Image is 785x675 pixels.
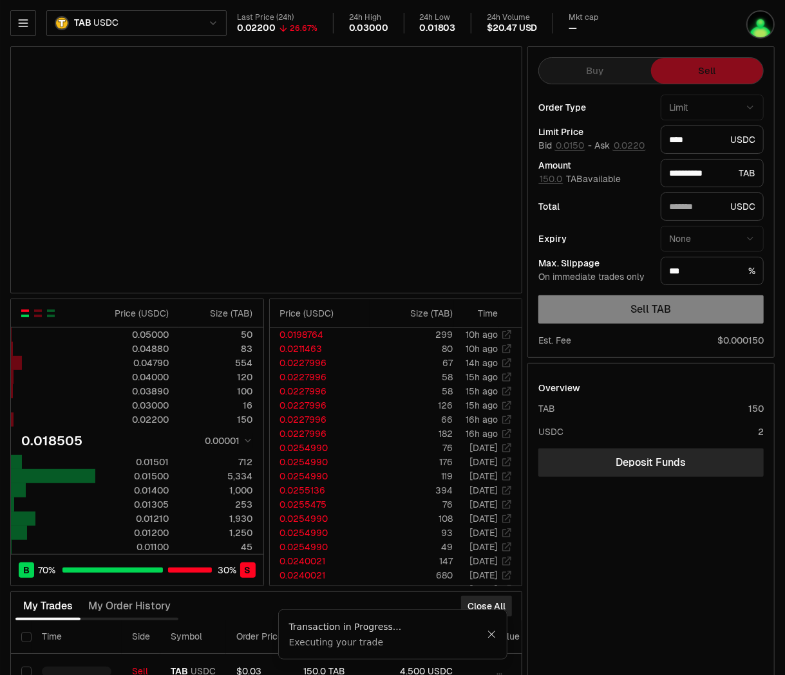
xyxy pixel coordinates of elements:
[33,308,43,319] button: Show Sell Orders Only
[538,382,580,394] div: Overview
[96,456,169,468] div: 0.01501
[569,23,577,34] div: —
[469,456,498,468] time: [DATE]
[381,307,453,320] div: Size ( TAB )
[270,342,371,356] td: 0.0211463
[11,47,522,293] iframe: Financial Chart
[180,371,252,384] div: 120
[469,541,498,553] time: [DATE]
[32,620,122,654] th: Time
[466,414,498,425] time: 16h ago
[270,370,371,384] td: 0.0227996
[420,23,456,34] div: 0.01803
[96,328,169,341] div: 0.05000
[469,470,498,482] time: [DATE]
[96,399,169,412] div: 0.03000
[661,125,764,154] div: USDC
[270,455,371,469] td: 0.0254990
[469,569,498,581] time: [DATE]
[538,202,650,211] div: Total
[80,593,178,619] button: My Order History
[180,307,252,320] div: Size ( TAB )
[280,307,370,320] div: Price ( USDC )
[96,484,169,497] div: 0.01400
[96,526,169,539] div: 0.01200
[180,470,252,483] div: 5,334
[349,23,388,34] div: 0.03000
[464,307,498,320] div: Time
[370,469,453,483] td: 119
[466,329,498,340] time: 10h ago
[538,161,650,170] div: Amount
[469,485,498,496] time: [DATE]
[180,342,252,355] div: 83
[486,620,530,654] th: Value
[15,593,80,619] button: My Trades
[180,356,252,369] div: 554
[46,308,56,319] button: Show Buy Orders Only
[487,23,537,34] div: $20.47 USD
[270,328,371,342] td: 0.0198764
[270,568,371,582] td: 0.0240021
[270,412,371,427] td: 0.0227996
[469,555,498,567] time: [DATE]
[538,140,592,152] span: Bid -
[370,526,453,540] td: 93
[370,582,453,596] td: 86
[370,441,453,455] td: 76
[96,541,169,553] div: 0.01100
[96,342,169,355] div: 0.04880
[538,425,563,438] div: USDC
[270,398,371,412] td: 0.0227996
[370,512,453,526] td: 108
[237,13,317,23] div: Last Price (24h)
[180,541,252,553] div: 45
[74,17,91,29] span: TAB
[270,384,371,398] td: 0.0227996
[469,527,498,539] time: [DATE]
[270,554,371,568] td: 0.0240021
[466,371,498,383] time: 15h ago
[466,428,498,439] time: 16h ago
[270,356,371,370] td: 0.0227996
[96,498,169,511] div: 0.01305
[466,343,498,355] time: 10h ago
[180,512,252,525] div: 1,930
[538,272,650,283] div: On immediate trades only
[370,455,453,469] td: 176
[538,402,555,415] div: TAB
[538,448,764,477] a: Deposit Funds
[469,499,498,510] time: [DATE]
[96,385,169,398] div: 0.03890
[180,328,252,341] div: 50
[748,402,764,415] div: 150
[370,568,453,582] td: 680
[96,413,169,426] div: 0.02200
[218,564,236,577] span: 30 %
[538,259,650,268] div: Max. Slippage
[180,456,252,468] div: 712
[93,17,118,29] span: USDC
[290,23,317,33] div: 26.67%
[20,308,30,319] button: Show Buy and Sell Orders
[370,356,453,370] td: 67
[180,498,252,511] div: 253
[466,400,498,411] time: 15h ago
[55,16,69,30] img: TAB.png
[270,427,371,441] td: 0.0227996
[289,636,487,649] div: Executing your trade
[538,334,571,347] div: Est. Fee
[270,497,371,512] td: 0.0255475
[370,328,453,342] td: 299
[469,513,498,524] time: [DATE]
[661,257,764,285] div: %
[538,173,621,185] span: TAB available
[661,226,764,252] button: None
[370,483,453,497] td: 394
[370,412,453,427] td: 66
[661,95,764,120] button: Limit
[270,512,371,526] td: 0.0254990
[180,526,252,539] div: 1,250
[569,13,598,23] div: Mkt cap
[96,512,169,525] div: 0.01210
